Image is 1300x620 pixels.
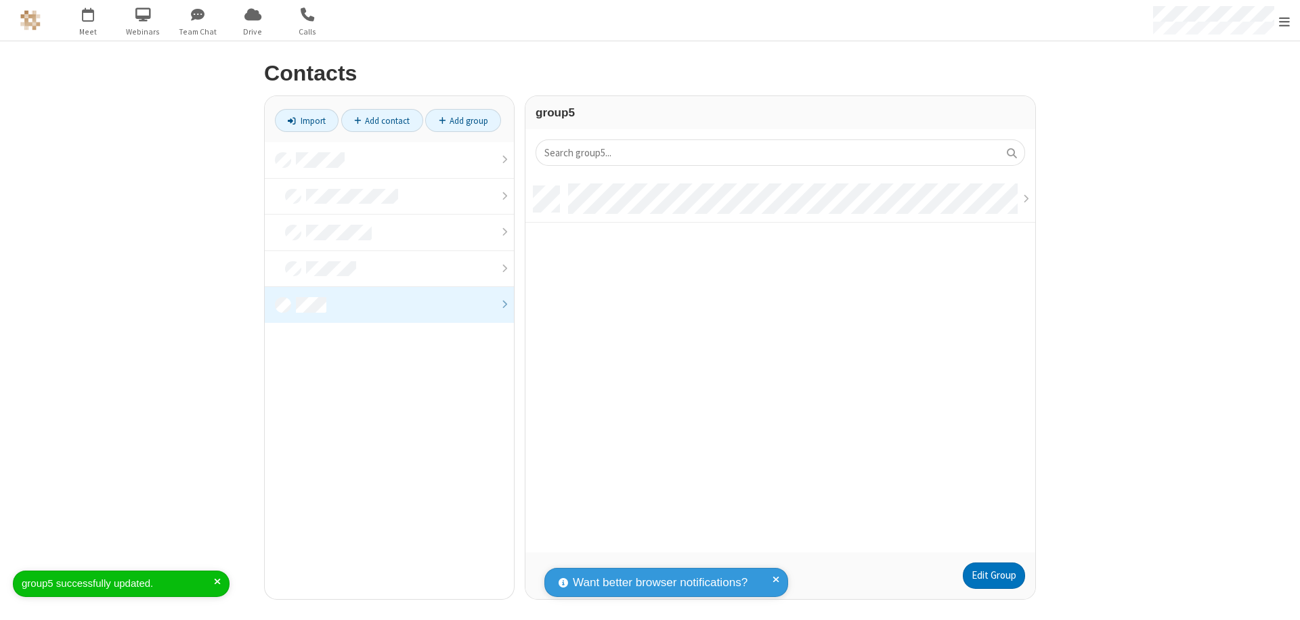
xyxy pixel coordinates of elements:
div: grid [525,176,1035,552]
img: QA Selenium DO NOT DELETE OR CHANGE [20,10,41,30]
a: Add contact [341,109,423,132]
span: Team Chat [173,26,223,38]
a: Add group [425,109,501,132]
a: Edit Group [963,562,1025,590]
div: group5 successfully updated. [22,576,214,592]
a: Import [275,109,339,132]
span: Calls [282,26,333,38]
h2: Contacts [264,62,1036,85]
span: Want better browser notifications? [573,574,747,592]
h3: group5 [536,106,1025,119]
span: Webinars [118,26,169,38]
input: Search group5... [536,139,1025,166]
span: Meet [63,26,114,38]
span: Drive [227,26,278,38]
